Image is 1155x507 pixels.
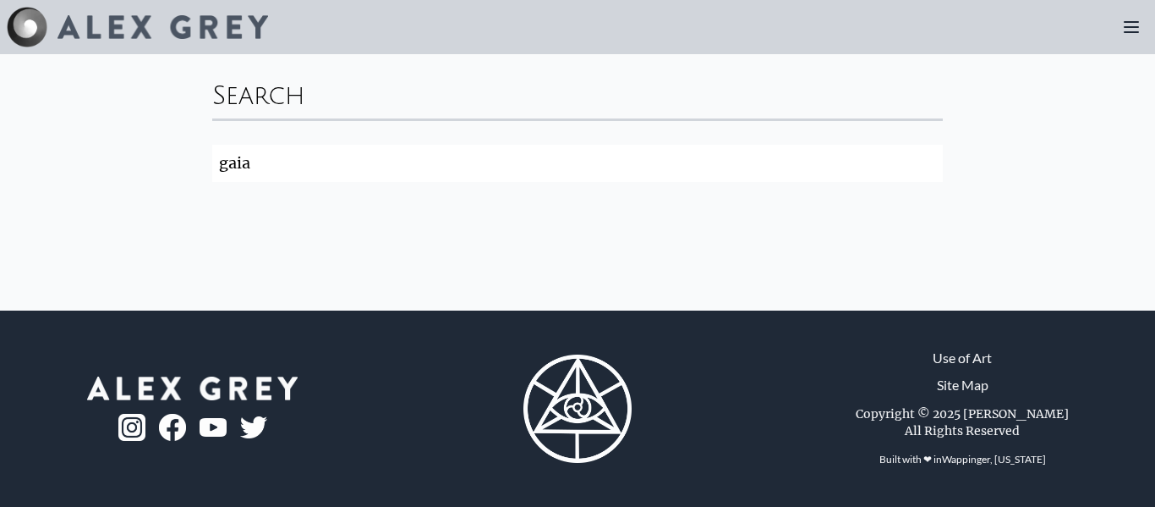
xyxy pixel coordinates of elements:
[212,68,943,118] div: Search
[933,348,992,368] a: Use of Art
[942,453,1046,466] a: Wappinger, [US_STATE]
[212,145,943,182] input: Search...
[240,416,267,438] img: twitter-logo.png
[159,414,186,441] img: fb-logo.png
[200,418,227,438] img: youtube-logo.png
[856,405,1069,422] div: Copyright © 2025 [PERSON_NAME]
[905,422,1020,439] div: All Rights Reserved
[118,414,145,441] img: ig-logo.png
[937,375,988,395] a: Site Map
[873,446,1053,473] div: Built with ❤ in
